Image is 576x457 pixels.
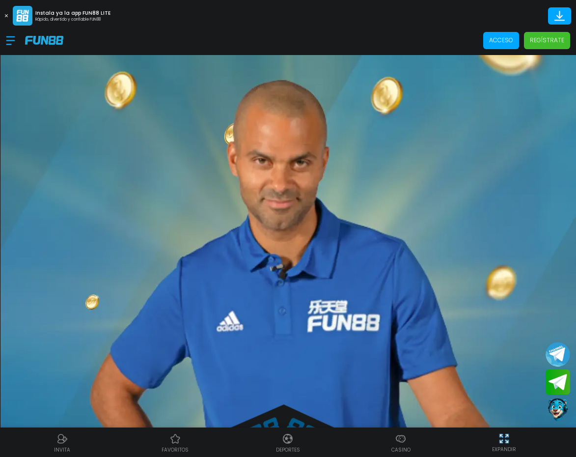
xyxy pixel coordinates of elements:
p: EXPANDIR [492,446,516,453]
p: Rápido, divertido y confiable FUN88 [35,17,110,23]
button: Join telegram [546,370,570,395]
img: Casino Favoritos [169,433,181,445]
a: Casino FavoritosCasino Favoritosfavoritos [119,431,232,454]
img: Casino [395,433,407,445]
p: Deportes [276,446,300,454]
a: DeportesDeportesDeportes [232,431,345,454]
p: INVITA [54,446,70,454]
button: Join telegram channel [546,342,570,367]
p: Acceso [489,36,513,45]
a: CasinoCasinoCasino [344,431,457,454]
p: Casino [391,446,411,454]
p: Regístrate [530,36,564,45]
button: Contact customer service [546,397,570,423]
a: ReferralReferralINVITA [6,431,119,454]
img: Company Logo [25,36,63,44]
img: hide [498,432,510,445]
img: Deportes [282,433,294,445]
p: favoritos [162,446,189,454]
img: App Logo [13,6,32,26]
p: Instala ya la app FUN88 LITE [35,9,110,17]
img: Referral [56,433,68,445]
